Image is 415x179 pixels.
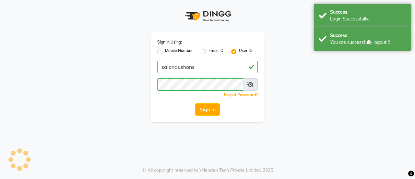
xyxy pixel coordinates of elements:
div: You are successfully logout !! [330,39,406,46]
label: Mobile Number [165,48,193,56]
label: Sign In Using: [157,39,182,45]
a: Forgot Password? [224,92,258,97]
label: User ID [239,48,253,56]
button: Sign In [195,103,220,116]
input: Username [157,78,243,91]
img: logo1.svg [182,6,233,26]
input: Username [157,61,258,73]
div: Login Successfully. [330,16,406,22]
div: Success [330,32,406,39]
label: Email ID [208,48,223,56]
div: Success [330,9,406,16]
